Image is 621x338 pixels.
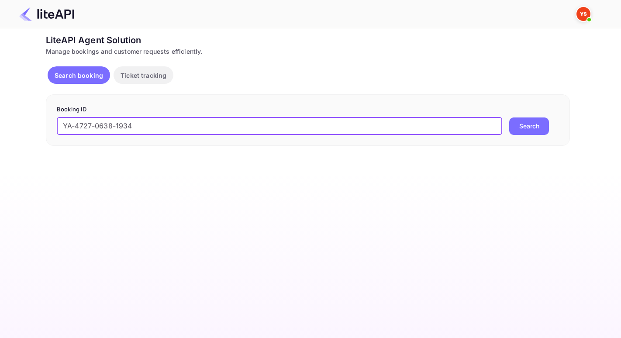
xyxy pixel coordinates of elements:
input: Enter Booking ID (e.g., 63782194) [57,117,502,135]
p: Ticket tracking [121,71,166,80]
div: LiteAPI Agent Solution [46,34,570,47]
button: Search [509,117,549,135]
img: LiteAPI Logo [19,7,74,21]
p: Booking ID [57,105,559,114]
div: Manage bookings and customer requests efficiently. [46,47,570,56]
img: Yandex Support [576,7,590,21]
p: Search booking [55,71,103,80]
